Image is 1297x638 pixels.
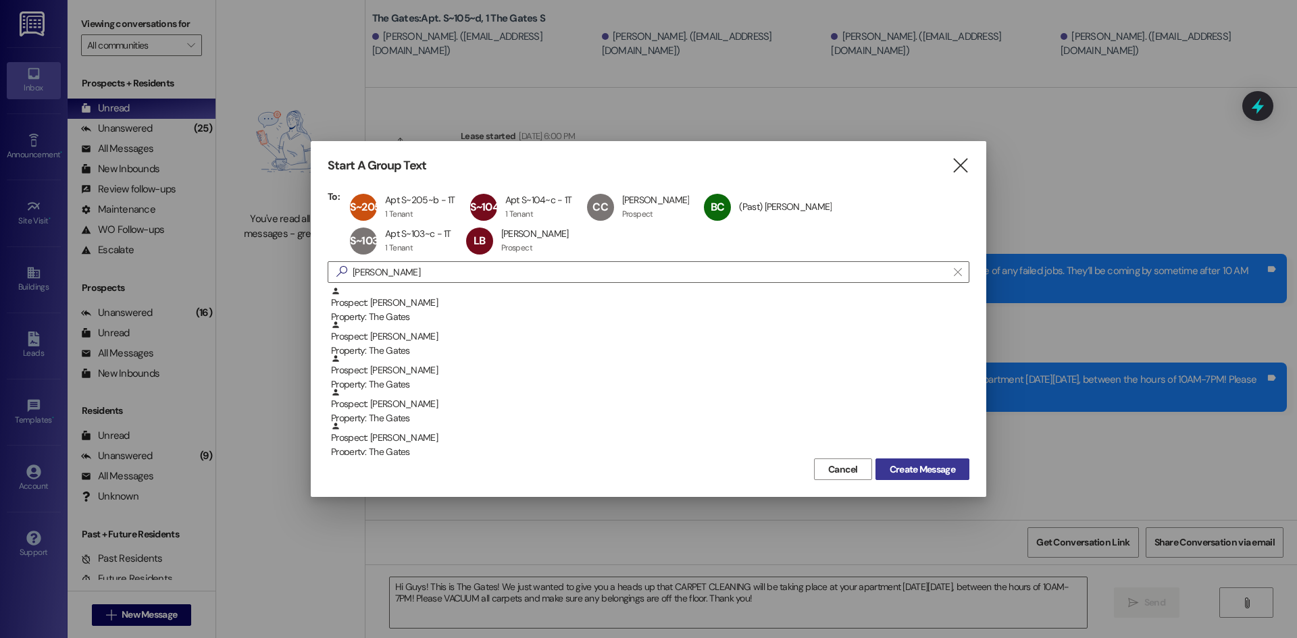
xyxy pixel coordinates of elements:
div: Apt S~205~b - 1T [385,194,455,206]
span: Cancel [828,462,858,477]
div: Prospect: [PERSON_NAME]Property: The Gates [328,388,969,421]
span: Create Message [890,462,955,477]
span: LB [474,234,485,248]
i:  [954,267,961,277]
span: S~104~c [470,200,510,214]
button: Clear text [947,262,969,282]
i:  [951,159,969,173]
div: (Past) [PERSON_NAME] [739,201,832,213]
div: [PERSON_NAME] [501,228,569,240]
div: Prospect: [PERSON_NAME]Property: The Gates [328,286,969,320]
span: CC [592,200,607,214]
div: 1 Tenant [385,242,413,253]
div: Prospect: [PERSON_NAME] [331,421,969,460]
div: [PERSON_NAME] [622,194,690,206]
div: 1 Tenant [505,209,533,219]
div: Prospect: [PERSON_NAME] [331,354,969,392]
button: Create Message [875,458,969,480]
div: Prospect: [PERSON_NAME]Property: The Gates [328,354,969,388]
div: Property: The Gates [331,310,969,324]
div: Prospect: [PERSON_NAME] [331,286,969,325]
h3: To: [328,190,340,203]
div: Property: The Gates [331,445,969,459]
div: Property: The Gates [331,411,969,425]
div: Prospect: [PERSON_NAME]Property: The Gates [328,421,969,455]
span: BC [711,200,724,214]
div: Apt S~103~c - 1T [385,228,451,240]
button: Cancel [814,458,872,480]
div: Prospect [501,242,532,253]
div: Property: The Gates [331,377,969,392]
div: Prospect [622,209,653,219]
div: 1 Tenant [385,209,413,219]
div: Prospect: [PERSON_NAME] [331,388,969,426]
div: Property: The Gates [331,344,969,358]
span: S~103~c [350,234,390,248]
div: Apt S~104~c - 1T [505,194,572,206]
i:  [331,265,353,279]
div: Prospect: [PERSON_NAME]Property: The Gates [328,320,969,354]
h3: Start A Group Text [328,158,426,174]
span: S~205~b [350,200,392,214]
input: Search for any contact or apartment [353,263,947,282]
div: Prospect: [PERSON_NAME] [331,320,969,358]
